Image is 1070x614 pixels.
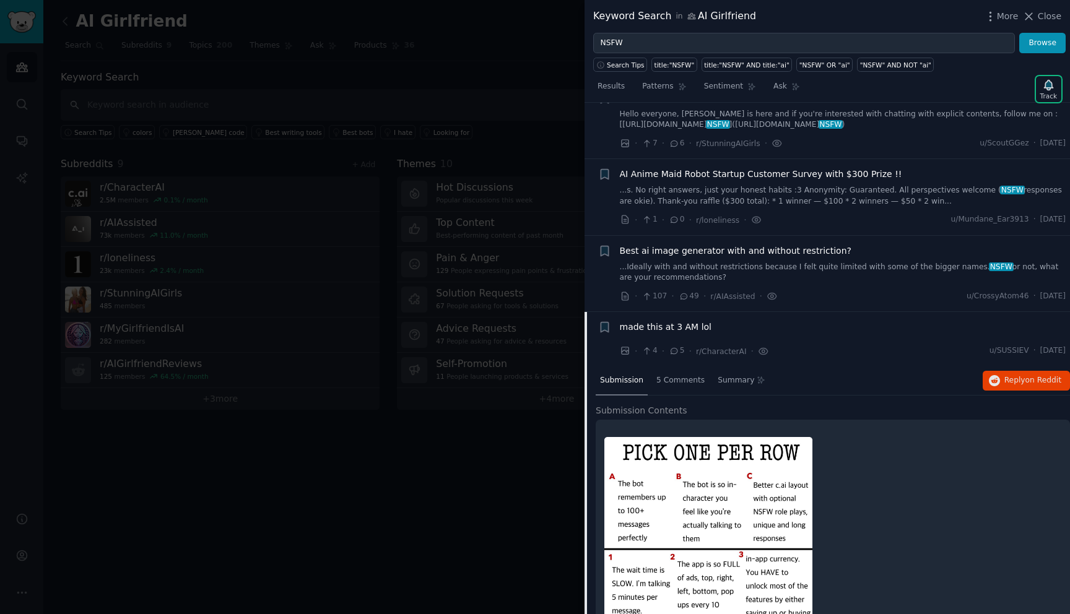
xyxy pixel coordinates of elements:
span: · [635,214,637,227]
span: Sentiment [704,81,743,92]
span: · [662,345,664,358]
input: Try a keyword related to your business [593,33,1015,54]
button: Track [1036,76,1061,102]
a: title:"NSFW" [651,58,697,72]
span: · [635,345,637,358]
span: NSFW [1000,186,1025,194]
button: Browse [1019,33,1066,54]
span: 49 [679,291,699,302]
span: u/ScoutGGez [980,138,1029,149]
button: Search Tips [593,58,647,72]
span: · [1033,291,1036,302]
span: 6 [669,138,684,149]
span: u/SUSSIEV [990,345,1029,357]
a: ...Ideally with and without restrictions because I felt quite limited with some of the bigger nam... [620,262,1066,283]
span: · [703,290,706,303]
span: 0 [669,214,684,225]
span: · [1033,138,1036,149]
a: AI Anime Maid Robot Startup Customer Survey with $300 Prize !! [620,168,902,181]
span: · [635,290,637,303]
span: · [760,290,762,303]
span: · [1033,345,1036,357]
span: 4 [642,345,657,357]
span: [DATE] [1040,345,1066,357]
span: NSFW [755,93,783,103]
a: title:"NSFW" AND title:"ai" [702,58,793,72]
a: Patterns [638,77,690,102]
span: r/StunningAIGirls [696,139,760,148]
span: · [662,137,664,150]
span: · [689,345,692,358]
span: r/AIAssisted [710,292,755,301]
a: Results [593,77,629,102]
span: 1 [642,214,657,225]
span: in [676,11,682,22]
span: More [997,10,1019,23]
span: · [635,137,637,150]
div: "NSFW" OR "ai" [799,61,850,69]
span: NSFW [819,120,843,129]
span: r/CharacterAI [696,347,747,356]
span: 107 [642,291,667,302]
a: Sentiment [700,77,760,102]
a: "NSFW" OR "ai" [796,58,853,72]
span: NSFW [706,120,731,129]
span: r/loneliness [696,216,739,225]
div: Track [1040,92,1057,100]
span: Search Tips [607,61,645,69]
a: Ask [769,77,804,102]
span: 5 Comments [656,375,705,386]
span: Submission Contents [596,404,687,417]
span: · [744,214,746,227]
div: title:"NSFW" [655,61,695,69]
a: made this at 3 AM lol [620,321,712,334]
span: · [689,137,692,150]
span: u/CrossyAtom46 [967,291,1029,302]
span: Patterns [642,81,673,92]
span: · [671,290,674,303]
div: Keyword Search AI Girlfriend [593,9,756,24]
a: ...s. No right answers, just your honest habits :3 Anonymity: Guaranteed. All perspectives welcom... [620,185,1066,207]
span: Summary [718,375,754,386]
span: Results [598,81,625,92]
span: · [689,214,692,227]
span: [DATE] [1040,214,1066,225]
span: [DATE] [1040,138,1066,149]
span: on Reddit [1025,376,1061,384]
span: Submission [600,375,643,386]
div: title:"NSFW" AND title:"ai" [704,61,789,69]
span: 7 [642,138,657,149]
span: 5 [669,345,684,357]
a: Hello everyone, [PERSON_NAME] is here and if you're interested with chatting with explicit conten... [620,109,1066,131]
div: "NSFW" AND NOT "ai" [860,61,931,69]
button: Close [1022,10,1061,23]
span: · [1033,214,1036,225]
a: "NSFW" AND NOT "ai" [857,58,934,72]
span: Ask [773,81,787,92]
span: NSFW [989,262,1014,271]
span: u/Mundane_Ear3913 [951,214,1029,225]
span: · [662,214,664,227]
span: · [751,345,754,358]
span: Reply [1004,375,1061,386]
a: Best ai image generator with and without restriction? [620,244,851,257]
button: More [984,10,1019,23]
span: · [765,137,767,150]
button: Replyon Reddit [983,371,1070,391]
span: [DATE] [1040,291,1066,302]
span: Close [1038,10,1061,23]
